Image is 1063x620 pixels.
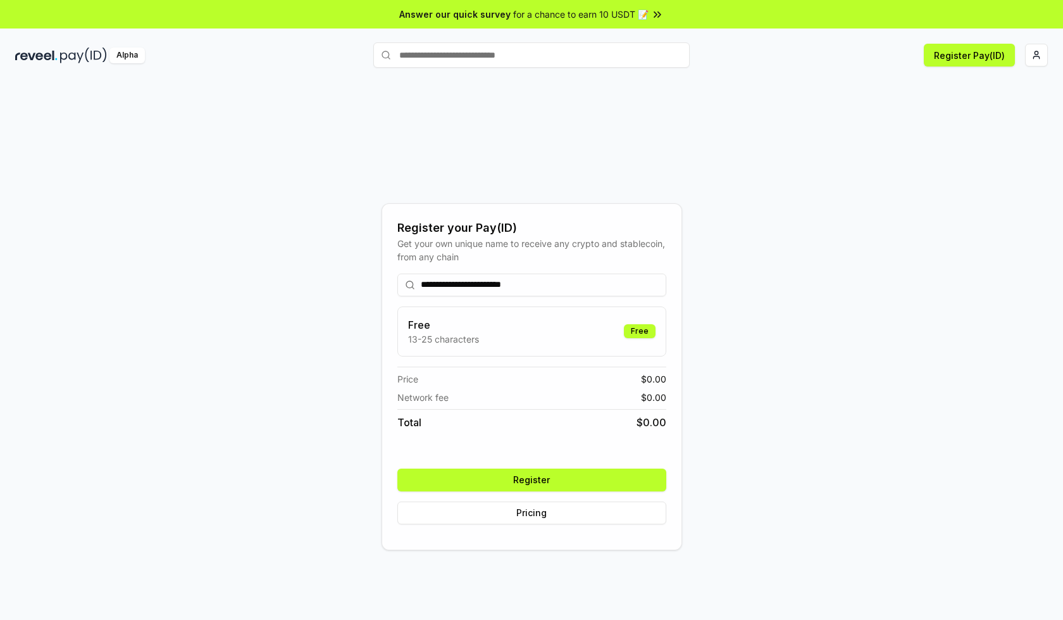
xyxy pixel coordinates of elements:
span: $ 0.00 [641,391,666,404]
div: Register your Pay(ID) [397,219,666,237]
span: $ 0.00 [641,372,666,386]
span: Answer our quick survey [399,8,511,21]
div: Get your own unique name to receive any crypto and stablecoin, from any chain [397,237,666,263]
button: Pricing [397,502,666,524]
span: $ 0.00 [637,415,666,430]
span: Total [397,415,421,430]
button: Register [397,469,666,491]
button: Register Pay(ID) [924,44,1015,66]
p: 13-25 characters [408,332,479,346]
img: pay_id [60,47,107,63]
span: for a chance to earn 10 USDT 📝 [513,8,649,21]
div: Alpha [109,47,145,63]
span: Network fee [397,391,449,404]
h3: Free [408,317,479,332]
img: reveel_dark [15,47,58,63]
span: Price [397,372,418,386]
div: Free [624,324,656,338]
